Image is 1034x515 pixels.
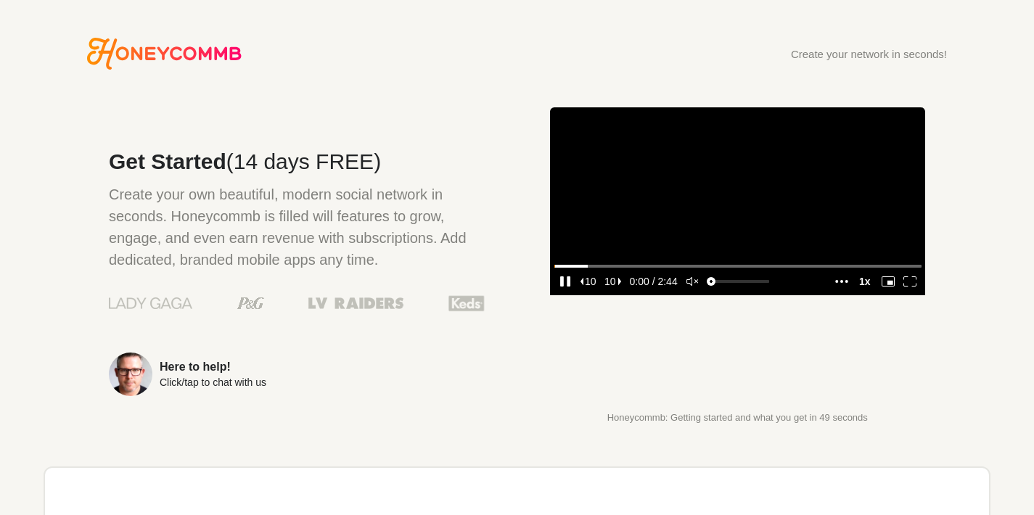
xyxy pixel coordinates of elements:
[226,149,381,173] span: (14 days FREE)
[109,151,485,173] h2: Get Started
[87,38,242,70] a: Go to Honeycommb homepage
[109,184,485,271] p: Create your own beautiful, modern social network in seconds. Honeycommb is filled will features t...
[160,361,266,373] div: Here to help!
[791,49,947,59] div: Create your network in seconds!
[550,413,926,423] p: Honeycommb: Getting started and what you get in 49 seconds
[87,38,242,70] svg: Honeycommb
[308,297,403,309] img: Las Vegas Raiders
[448,294,485,313] img: Keds
[109,353,485,396] a: Here to help!Click/tap to chat with us
[109,353,152,396] img: Sean
[160,377,266,387] div: Click/tap to chat with us
[237,297,264,309] img: Procter & Gamble
[977,458,1012,493] iframe: Intercom live chat
[109,292,192,314] img: Lady Gaga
